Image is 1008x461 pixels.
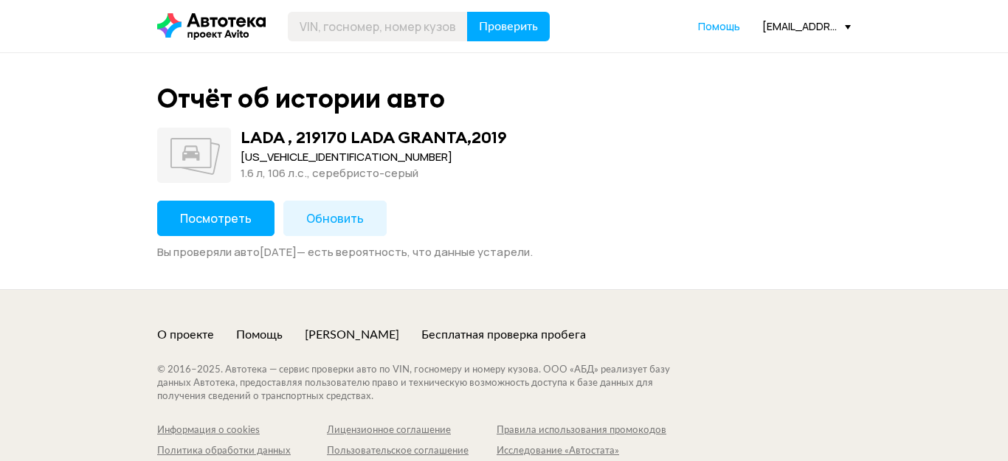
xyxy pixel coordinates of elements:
[157,364,700,403] div: © 2016– 2025 . Автотека — сервис проверки авто по VIN, госномеру и номеру кузова. ООО «АБД» реали...
[236,327,283,343] a: Помощь
[306,210,364,226] span: Обновить
[283,201,387,236] button: Обновить
[241,128,507,147] div: LADA , 219170 LADA GRANTA , 2019
[157,245,851,260] div: Вы проверяли авто [DATE] — есть вероятность, что данные устарели.
[241,149,507,165] div: [US_VEHICLE_IDENTIFICATION_NUMBER]
[421,327,586,343] a: Бесплатная проверка пробега
[157,201,275,236] button: Посмотреть
[327,424,497,437] a: Лицензионное соглашение
[698,19,740,34] a: Помощь
[698,19,740,33] span: Помощь
[305,327,399,343] a: [PERSON_NAME]
[497,445,666,458] a: Исследование «Автостата»
[157,83,445,114] div: Отчёт об истории авто
[327,445,497,458] a: Пользовательское соглашение
[288,12,468,41] input: VIN, госномер, номер кузова
[180,210,252,226] span: Посмотреть
[497,424,666,437] a: Правила использования промокодов
[479,21,538,32] span: Проверить
[467,12,550,41] button: Проверить
[157,424,327,437] a: Информация о cookies
[157,327,214,343] a: О проекте
[762,19,851,33] div: [EMAIL_ADDRESS][DOMAIN_NAME]
[157,445,327,458] a: Политика обработки данных
[241,165,507,181] div: 1.6 л, 106 л.c., серебристо-серый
